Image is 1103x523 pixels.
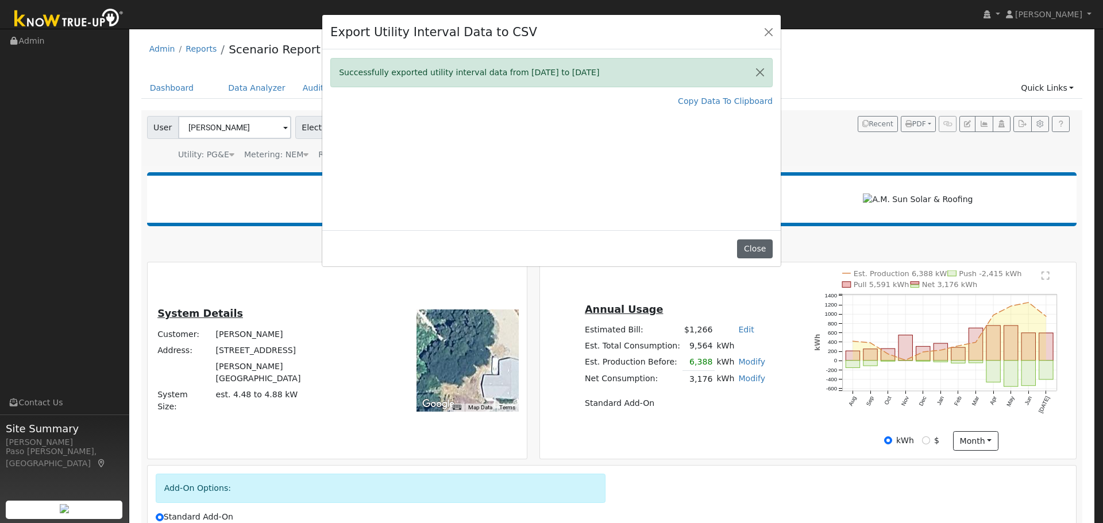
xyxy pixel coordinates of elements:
button: Close [748,59,772,87]
h4: Export Utility Interval Data to CSV [330,23,537,41]
button: Close [761,24,777,40]
button: Close [737,239,772,259]
a: Copy Data To Clipboard [678,95,773,107]
div: Successfully exported utility interval data from [DATE] to [DATE] [330,58,773,87]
